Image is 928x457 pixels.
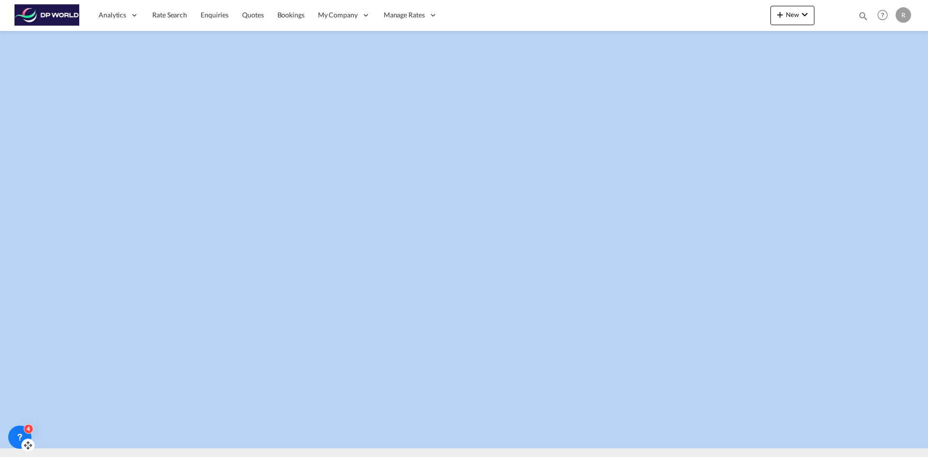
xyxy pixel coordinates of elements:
md-icon: icon-chevron-down [799,9,811,20]
span: Bookings [277,11,304,19]
div: R [896,7,911,23]
span: Enquiries [201,11,229,19]
div: icon-magnify [858,11,869,25]
span: Quotes [242,11,263,19]
span: New [774,11,811,18]
span: Help [874,7,891,23]
img: c08ca190194411f088ed0f3ba295208c.png [14,4,80,26]
span: Rate Search [152,11,187,19]
span: My Company [318,10,358,20]
button: icon-plus 400-fgNewicon-chevron-down [770,6,814,25]
md-icon: icon-plus 400-fg [774,9,786,20]
span: Analytics [99,10,126,20]
span: Manage Rates [384,10,425,20]
md-icon: icon-magnify [858,11,869,21]
div: Help [874,7,896,24]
